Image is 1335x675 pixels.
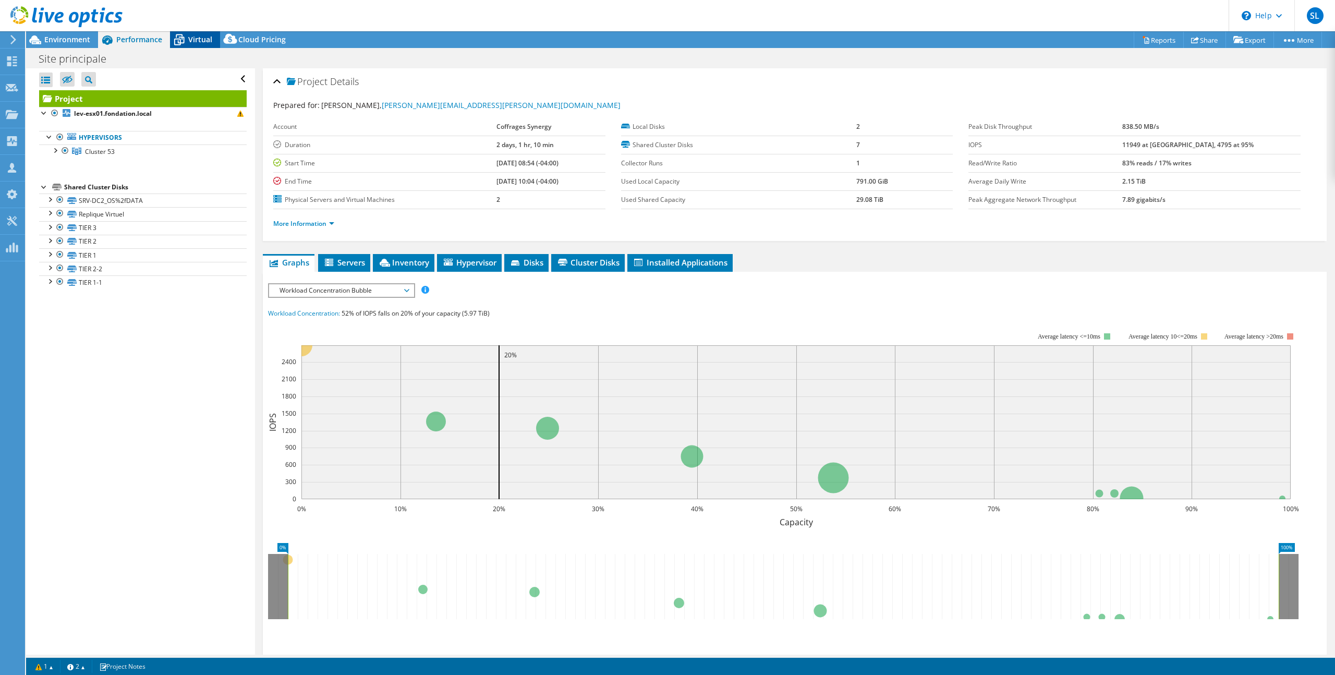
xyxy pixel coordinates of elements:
[285,460,296,469] text: 600
[856,140,860,149] b: 7
[856,195,883,204] b: 29.08 TiB
[273,195,496,205] label: Physical Servers and Virtual Machines
[342,309,490,318] span: 52% of IOPS falls on 20% of your capacity (5.97 TiB)
[273,158,496,168] label: Start Time
[1307,7,1324,24] span: SL
[273,100,320,110] label: Prepared for:
[1087,504,1099,513] text: 80%
[285,443,296,452] text: 900
[116,34,162,44] span: Performance
[1122,177,1146,186] b: 2.15 TiB
[496,177,559,186] b: [DATE] 10:04 (-04:00)
[621,158,856,168] label: Collector Runs
[39,221,247,235] a: TIER 3
[282,426,296,435] text: 1200
[382,100,621,110] a: [PERSON_NAME][EMAIL_ADDRESS][PERSON_NAME][DOMAIN_NAME]
[1134,32,1184,48] a: Reports
[1183,32,1226,48] a: Share
[856,177,888,186] b: 791.00 GiB
[1224,333,1283,340] text: Average latency >20ms
[1128,333,1197,340] tspan: Average latency 10<=20ms
[889,504,901,513] text: 60%
[496,159,559,167] b: [DATE] 08:54 (-04:00)
[1122,195,1166,204] b: 7.89 gigabits/s
[39,90,247,107] a: Project
[293,495,296,503] text: 0
[39,248,247,262] a: TIER 1
[592,504,604,513] text: 30%
[92,660,153,673] a: Project Notes
[39,144,247,158] a: Cluster 53
[273,140,496,150] label: Duration
[268,257,309,268] span: Graphs
[34,53,123,65] h1: Site principale
[297,504,306,513] text: 0%
[267,413,278,431] text: IOPS
[238,34,286,44] span: Cloud Pricing
[1038,333,1100,340] tspan: Average latency <=10ms
[74,109,152,118] b: lev-esx01.fondation.local
[378,257,429,268] span: Inventory
[274,284,408,297] span: Workload Concentration Bubble
[1122,140,1254,149] b: 11949 at [GEOGRAPHIC_DATA], 4795 at 95%
[44,34,90,44] span: Environment
[285,477,296,486] text: 300
[39,235,247,248] a: TIER 2
[968,140,1122,150] label: IOPS
[790,504,803,513] text: 50%
[633,257,727,268] span: Installed Applications
[39,207,247,221] a: Replique Virtuel
[1242,11,1251,20] svg: \n
[856,122,860,131] b: 2
[988,504,1000,513] text: 70%
[621,176,856,187] label: Used Local Capacity
[273,122,496,132] label: Account
[268,309,340,318] span: Workload Concentration:
[39,262,247,275] a: TIER 2-2
[39,194,247,207] a: SRV-DC2_OS%2fDATA
[39,131,247,144] a: Hypervisors
[1122,122,1159,131] b: 838.50 MB/s
[968,158,1122,168] label: Read/Write Ratio
[780,516,814,528] text: Capacity
[1225,32,1274,48] a: Export
[28,660,60,673] a: 1
[968,122,1122,132] label: Peak Disk Throughput
[39,107,247,120] a: lev-esx01.fondation.local
[282,392,296,401] text: 1800
[496,140,554,149] b: 2 days, 1 hr, 10 min
[621,195,856,205] label: Used Shared Capacity
[287,77,327,87] span: Project
[496,122,551,131] b: Coffrages Synergy
[856,159,860,167] b: 1
[442,257,496,268] span: Hypervisor
[85,147,115,156] span: Cluster 53
[188,34,212,44] span: Virtual
[1122,159,1192,167] b: 83% reads / 17% writes
[496,195,500,204] b: 2
[621,122,856,132] label: Local Disks
[60,660,92,673] a: 2
[273,176,496,187] label: End Time
[323,257,365,268] span: Servers
[556,257,620,268] span: Cluster Disks
[509,257,543,268] span: Disks
[1283,504,1299,513] text: 100%
[282,375,296,383] text: 2100
[394,504,407,513] text: 10%
[493,504,505,513] text: 20%
[968,176,1122,187] label: Average Daily Write
[691,504,703,513] text: 40%
[282,357,296,366] text: 2400
[273,219,334,228] a: More Information
[504,351,517,359] text: 20%
[321,100,621,110] span: [PERSON_NAME],
[282,409,296,418] text: 1500
[39,275,247,289] a: TIER 1-1
[1185,504,1198,513] text: 90%
[968,195,1122,205] label: Peak Aggregate Network Throughput
[1273,32,1322,48] a: More
[64,181,247,194] div: Shared Cluster Disks
[621,140,856,150] label: Shared Cluster Disks
[330,75,359,88] span: Details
